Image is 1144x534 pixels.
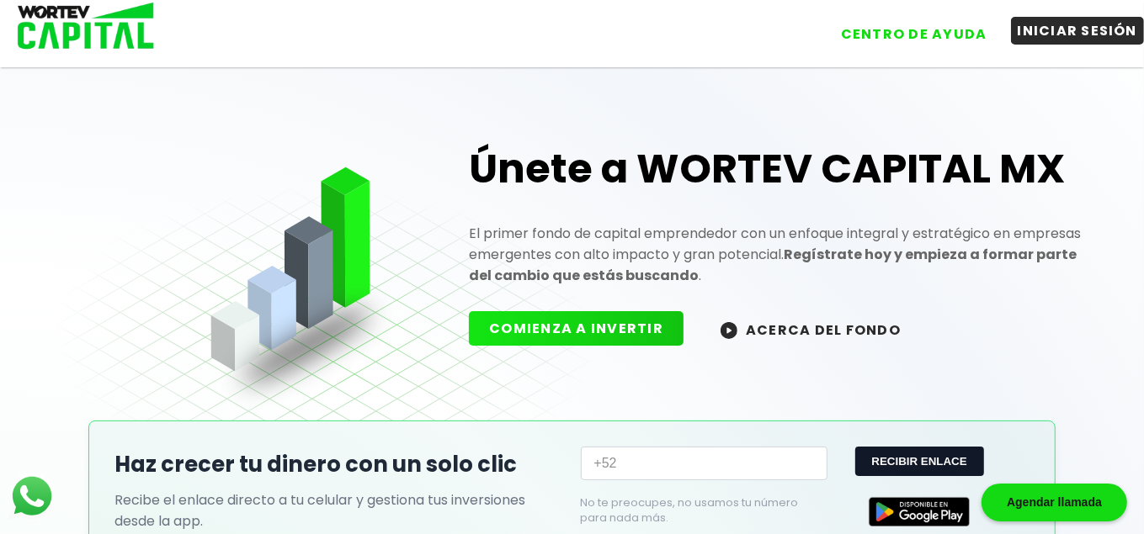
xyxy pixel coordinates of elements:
h1: Únete a WORTEV CAPITAL MX [469,142,1087,196]
button: RECIBIR ENLACE [855,447,984,476]
p: Recibe el enlace directo a tu celular y gestiona tus inversiones desde la app. [114,489,564,531]
strong: Regístrate hoy y empieza a formar parte del cambio que estás buscando [469,245,1077,285]
a: COMIENZA A INVERTIR [469,319,700,338]
button: CENTRO DE AYUDA [834,20,994,48]
h2: Haz crecer tu dinero con un solo clic [114,448,564,481]
p: El primer fondo de capital emprendedor con un enfoque integral y estratégico en empresas emergent... [469,223,1087,286]
img: logos_whatsapp-icon.242b2217.svg [8,473,56,520]
img: wortev-capital-acerca-del-fondo [721,322,737,339]
button: ACERCA DEL FONDO [700,311,921,347]
button: COMIENZA A INVERTIR [469,311,684,346]
div: Agendar llamada [982,484,1127,521]
img: Google Play [869,497,970,526]
a: CENTRO DE AYUDA [817,8,994,48]
p: No te preocupes, no usamos tu número para nada más. [581,495,801,526]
